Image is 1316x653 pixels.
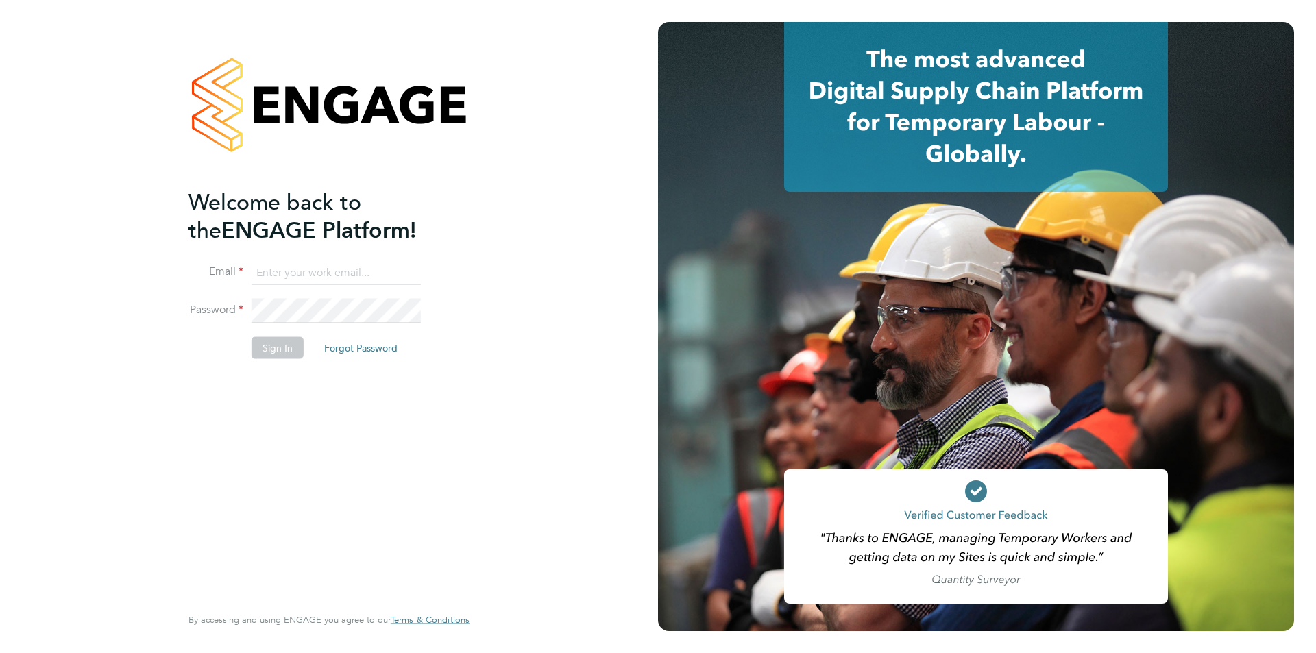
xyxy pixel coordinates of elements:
span: Terms & Conditions [391,614,470,626]
span: By accessing and using ENGAGE you agree to our [188,614,470,626]
input: Enter your work email... [252,260,421,285]
button: Sign In [252,337,304,359]
a: Terms & Conditions [391,615,470,626]
label: Password [188,303,243,317]
button: Forgot Password [313,337,409,359]
label: Email [188,264,243,279]
span: Welcome back to the [188,188,361,243]
h2: ENGAGE Platform! [188,188,456,244]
